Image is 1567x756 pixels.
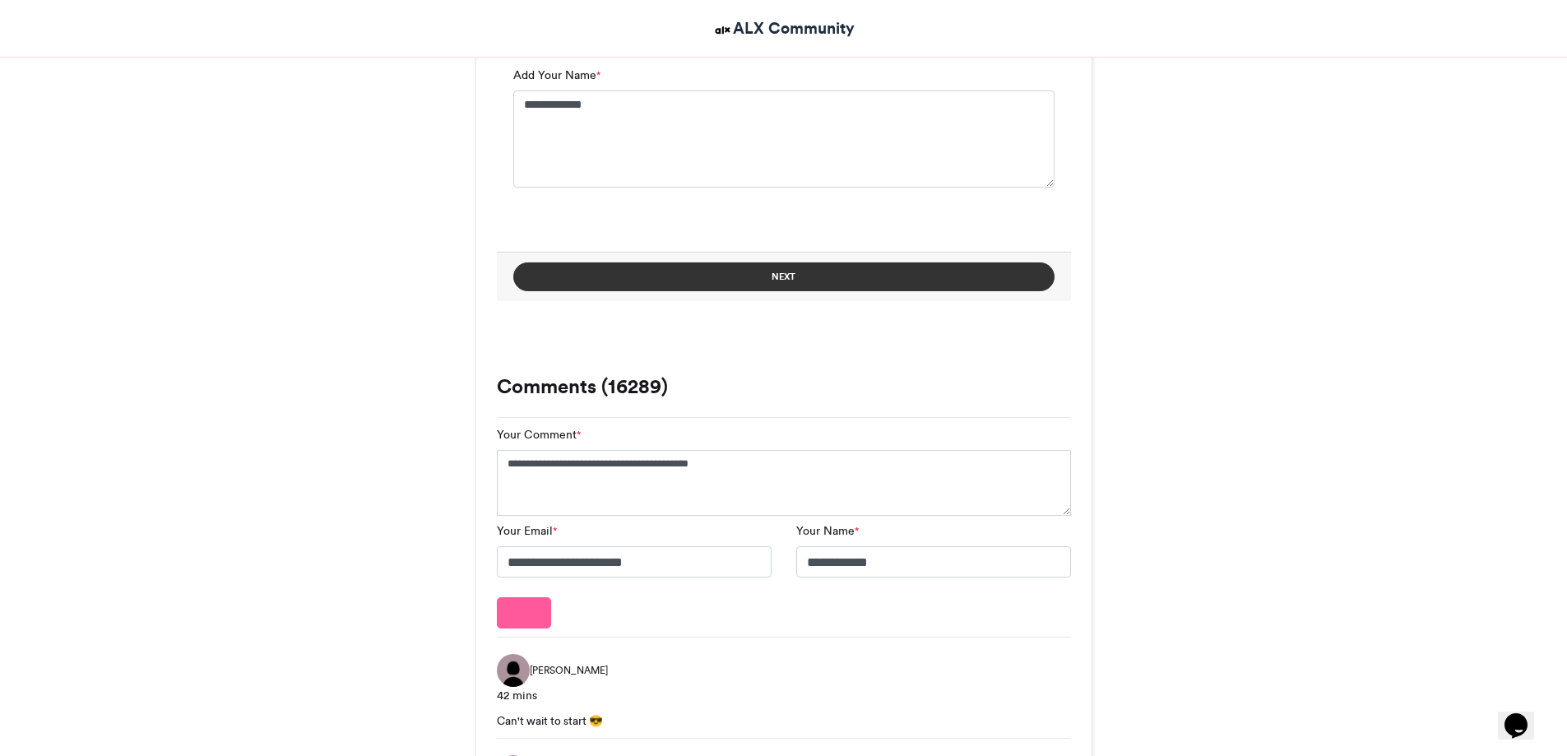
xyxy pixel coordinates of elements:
[513,262,1055,291] button: Next
[530,663,608,678] span: [PERSON_NAME]
[497,654,530,687] img: Audrey
[497,712,1071,729] div: Can't wait to start 😎
[712,16,855,40] a: ALX Community
[497,687,1071,704] div: 42 mins
[712,20,733,40] img: ALX Community
[497,426,581,443] label: Your Comment
[513,67,600,84] label: Add Your Name
[497,522,557,540] label: Your Email
[1498,690,1551,740] iframe: chat widget
[796,522,859,540] label: Your Name
[497,377,1071,397] h3: Comments (16289)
